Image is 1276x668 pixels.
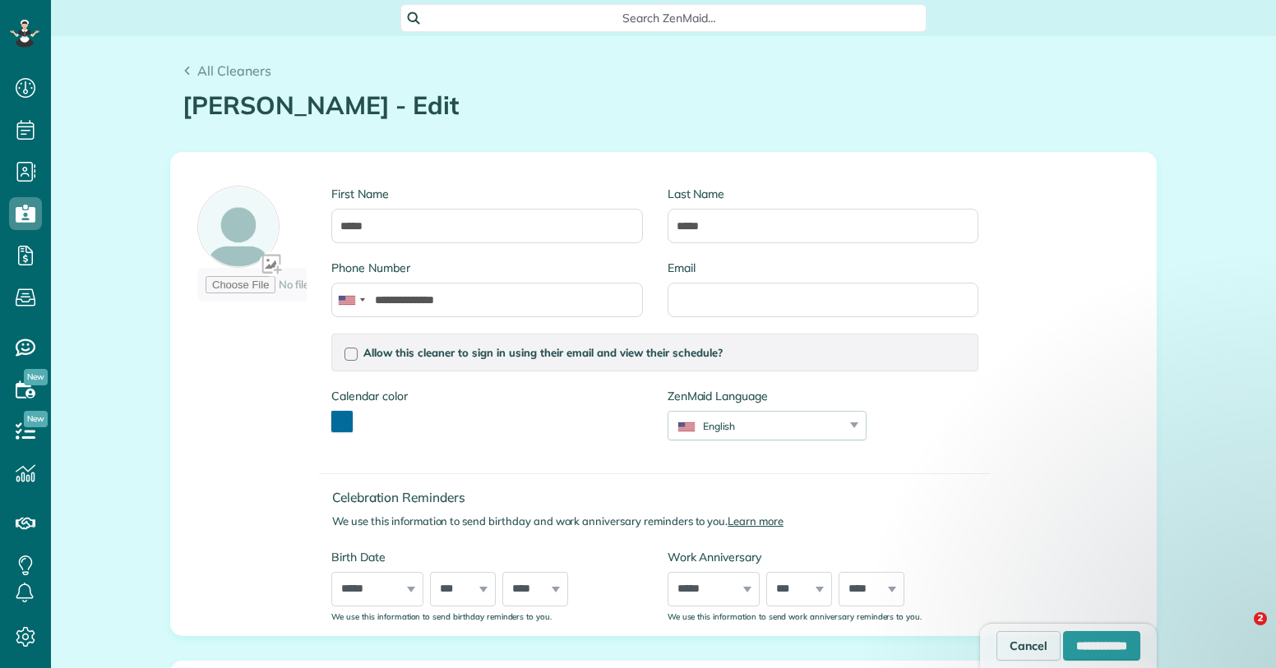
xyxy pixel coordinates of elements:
[728,514,784,527] a: Learn more
[332,491,991,504] h4: Celebration Reminders
[183,92,1144,119] h1: [PERSON_NAME] - Edit
[331,411,353,432] button: toggle color picker dialog
[24,369,48,385] span: New
[331,611,552,621] sub: We use this information to send birthday reminders to you.
[668,388,867,404] label: ZenMaid Language
[197,62,271,79] span: All Cleaners
[668,186,978,202] label: Last Name
[331,388,407,404] label: Calendar color
[331,260,642,276] label: Phone Number
[332,283,370,316] div: United States: +1
[363,346,723,359] span: Allow this cleaner to sign in using their email and view their schedule?
[331,186,642,202] label: First Name
[668,611,922,621] sub: We use this information to send work anniversary reminders to you.
[996,631,1061,661] a: Cancel
[668,549,978,565] label: Work Anniversary
[668,419,845,433] div: English
[1254,612,1267,625] span: 2
[24,411,48,427] span: New
[332,514,991,529] p: We use this information to send birthday and work anniversary reminders to you.
[1220,612,1260,652] iframe: Intercom live chat
[183,61,271,81] a: All Cleaners
[331,549,642,565] label: Birth Date
[668,260,978,276] label: Email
